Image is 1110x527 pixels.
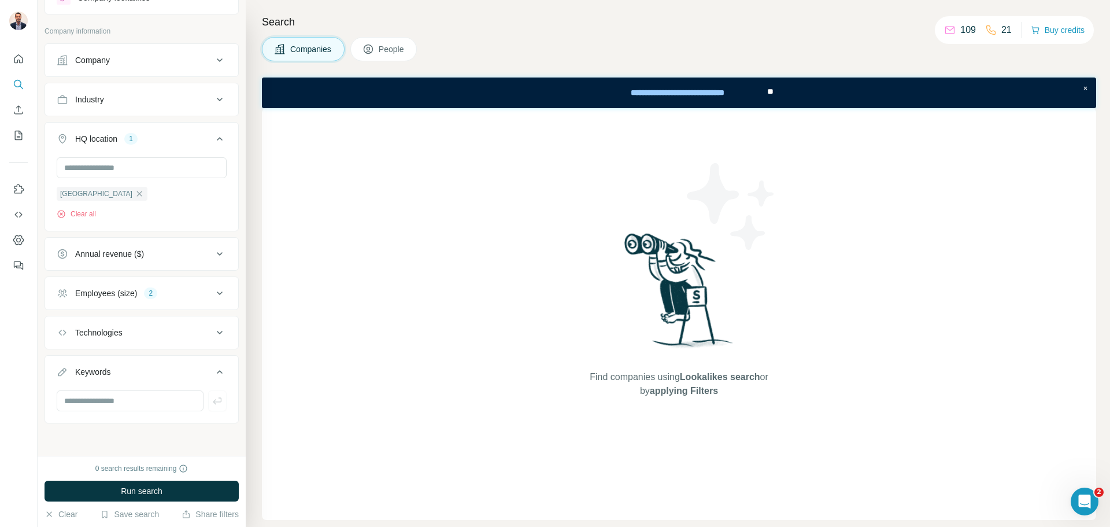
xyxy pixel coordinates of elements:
button: Industry [45,86,238,113]
div: Technologies [75,327,123,338]
button: Employees (size)2 [45,279,238,307]
button: Feedback [9,255,28,276]
button: My lists [9,125,28,146]
button: Save search [100,508,159,520]
span: applying Filters [650,386,718,396]
button: Annual revenue ($) [45,240,238,268]
p: 21 [1001,23,1012,37]
span: Run search [121,485,162,497]
button: Use Surfe API [9,204,28,225]
button: Keywords [45,358,238,390]
span: 2 [1094,488,1104,497]
img: Avatar [9,12,28,30]
span: [GEOGRAPHIC_DATA] [60,189,132,199]
span: People [379,43,405,55]
button: Technologies [45,319,238,347]
button: Quick start [9,49,28,69]
iframe: Banner [262,78,1096,108]
span: Find companies using or by [586,370,771,398]
div: 2 [144,288,157,298]
p: 109 [960,23,976,37]
p: Company information [45,26,239,36]
div: Employees (size) [75,288,137,299]
button: HQ location1 [45,125,238,157]
button: Buy credits [1031,22,1085,38]
span: Companies [290,43,332,55]
button: Search [9,74,28,95]
div: HQ location [75,133,117,145]
span: Lookalikes search [680,372,760,382]
div: Keywords [75,366,110,378]
button: Company [45,46,238,74]
h4: Search [262,14,1096,30]
button: Run search [45,481,239,502]
img: Surfe Illustration - Stars [679,154,783,259]
div: Annual revenue ($) [75,248,144,260]
div: 0 search results remaining [95,463,188,474]
button: Share filters [182,508,239,520]
div: Company [75,54,110,66]
iframe: Intercom live chat [1071,488,1098,515]
button: Clear all [57,209,96,219]
button: Enrich CSV [9,99,28,120]
img: Surfe Illustration - Woman searching with binoculars [619,230,739,359]
button: Clear [45,508,77,520]
div: Industry [75,94,104,105]
div: 1 [124,134,138,144]
button: Use Surfe on LinkedIn [9,179,28,200]
button: Dashboard [9,230,28,250]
